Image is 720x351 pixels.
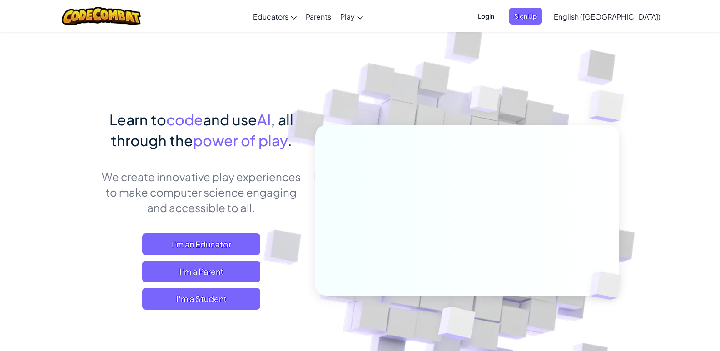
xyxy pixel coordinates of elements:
[571,68,649,145] img: Overlap cubes
[203,110,257,129] span: and use
[62,7,141,25] img: CodeCombat logo
[248,4,301,29] a: Educators
[509,8,542,25] button: Sign Up
[472,8,500,25] button: Login
[193,131,288,149] span: power of play
[142,261,260,282] a: I'm a Parent
[574,252,642,319] img: Overlap cubes
[253,12,288,21] span: Educators
[166,110,203,129] span: code
[301,4,336,29] a: Parents
[336,4,367,29] a: Play
[142,233,260,255] a: I'm an Educator
[142,288,260,310] button: I'm a Student
[549,4,665,29] a: English ([GEOGRAPHIC_DATA])
[288,131,292,149] span: .
[109,110,166,129] span: Learn to
[257,110,271,129] span: AI
[452,68,518,135] img: Overlap cubes
[554,12,660,21] span: English ([GEOGRAPHIC_DATA])
[340,12,355,21] span: Play
[101,169,302,215] p: We create innovative play experiences to make computer science engaging and accessible to all.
